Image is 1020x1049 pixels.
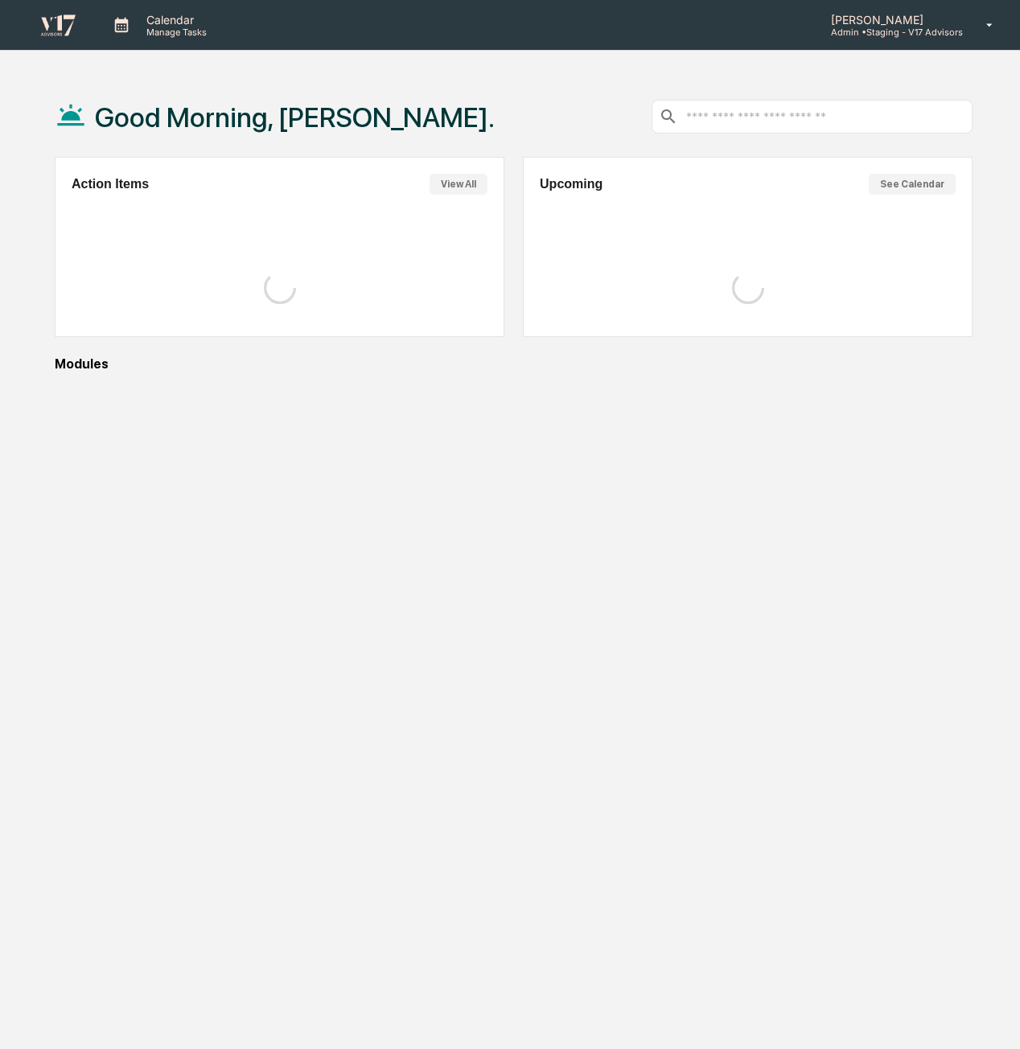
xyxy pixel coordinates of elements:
[818,13,963,27] p: [PERSON_NAME]
[818,27,963,38] p: Admin • Staging - V17 Advisors
[134,13,215,27] p: Calendar
[55,356,973,372] div: Modules
[540,177,603,191] h2: Upcoming
[869,174,956,195] button: See Calendar
[72,177,149,191] h2: Action Items
[39,13,77,36] img: logo
[95,101,495,134] h1: Good Morning, [PERSON_NAME].
[134,27,215,38] p: Manage Tasks
[430,174,487,195] button: View All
